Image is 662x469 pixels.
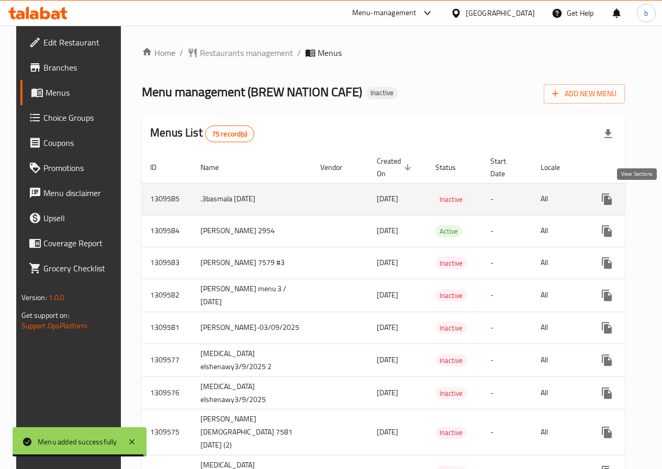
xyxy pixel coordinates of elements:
[200,47,293,59] span: Restaurants management
[435,161,469,174] span: Status
[435,289,467,302] div: Inactive
[142,279,192,312] td: 1309582
[620,219,645,244] button: Change Status
[541,161,574,174] span: Locale
[200,161,232,174] span: Name
[532,409,586,455] td: All
[532,279,586,312] td: All
[435,427,467,439] span: Inactive
[466,7,535,19] div: [GEOGRAPHIC_DATA]
[620,250,645,276] button: Change Status
[142,409,192,455] td: 1309575
[377,353,398,367] span: [DATE]
[435,387,467,399] span: Inactive
[532,183,586,215] td: All
[594,250,620,276] button: more
[20,30,127,55] a: Edit Restaurant
[192,279,312,312] td: [PERSON_NAME] menu 3 / [DATE]
[435,225,462,237] div: Active
[366,87,398,99] div: Inactive
[435,322,467,334] span: Inactive
[620,420,645,445] button: Change Status
[552,87,616,100] span: Add New Menu
[532,215,586,247] td: All
[594,420,620,445] button: more
[20,105,127,130] a: Choice Groups
[377,425,398,439] span: [DATE]
[192,344,312,376] td: [MEDICAL_DATA] elshenawy3/9/2025 2
[644,7,648,19] span: b
[435,290,467,302] span: Inactive
[482,344,532,376] td: -
[482,409,532,455] td: -
[620,315,645,340] button: Change Status
[435,257,467,269] span: Inactive
[21,308,70,322] span: Get support on:
[43,136,118,149] span: Coupons
[21,319,88,333] a: Support.OpsPlatform
[377,321,398,334] span: [DATE]
[43,212,118,224] span: Upsell
[377,386,398,399] span: [DATE]
[20,155,127,180] a: Promotions
[20,55,127,80] a: Branches
[142,47,175,59] a: Home
[318,47,342,59] span: Menus
[142,183,192,215] td: 1309585
[594,348,620,373] button: more
[594,219,620,244] button: more
[179,47,183,59] li: /
[142,215,192,247] td: 1309584
[297,47,301,59] li: /
[206,129,254,139] span: 75 record(s)
[482,376,532,409] td: -
[192,247,312,279] td: [PERSON_NAME] 7579 #3
[594,315,620,340] button: more
[192,312,312,344] td: [PERSON_NAME]-03/09/2025
[192,409,312,455] td: [PERSON_NAME][DEMOGRAPHIC_DATA] 7581 [DATE] (2)
[435,427,467,439] div: Inactive
[435,225,462,237] span: Active
[20,180,127,205] a: Menu disclaimer
[43,187,118,199] span: Menu disclaimer
[46,86,118,99] span: Menus
[150,125,254,142] h2: Menus List
[38,436,117,448] div: Menu added successfully
[43,36,118,49] span: Edit Restaurant
[482,183,532,215] td: -
[192,376,312,409] td: [MEDICAL_DATA] elshenawy3/9/2025
[490,155,520,180] span: Start Date
[482,215,532,247] td: -
[532,312,586,344] td: All
[377,224,398,237] span: [DATE]
[43,262,118,274] span: Grocery Checklist
[366,88,398,97] span: Inactive
[150,161,170,174] span: ID
[532,344,586,376] td: All
[142,80,362,104] span: Menu management ( BREW NATION CAFE )
[205,125,254,142] div: Total records count
[482,247,532,279] td: -
[43,61,118,74] span: Branches
[49,291,65,304] span: 1.0.0
[377,288,398,302] span: [DATE]
[594,381,620,406] button: more
[142,47,625,59] nav: breadcrumb
[435,193,467,205] div: Inactive
[43,162,118,174] span: Promotions
[594,283,620,308] button: more
[435,387,467,399] div: Inactive
[20,130,127,155] a: Coupons
[594,187,620,212] button: more
[435,354,467,367] span: Inactive
[142,376,192,409] td: 1309576
[192,183,312,215] td: .3basmala [DATE]
[20,205,127,231] a: Upsell
[43,111,118,124] span: Choice Groups
[320,161,356,174] span: Vendor
[532,247,586,279] td: All
[377,192,398,205] span: [DATE]
[377,256,398,269] span: [DATE]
